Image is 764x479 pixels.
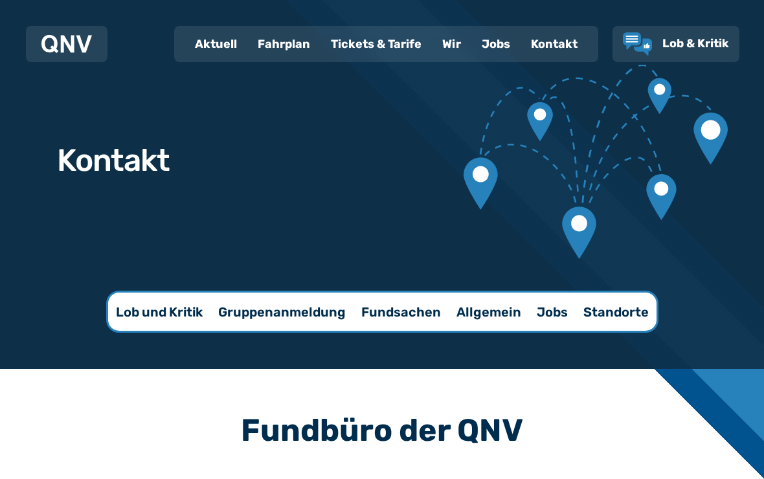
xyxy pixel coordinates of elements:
a: Jobs [529,293,576,331]
p: Lob und Kritik [116,303,203,321]
p: Jobs [537,303,568,321]
p: Fundsachen [361,303,441,321]
h3: Fundbüro der QNV [23,415,741,446]
a: Tickets & Tarife [320,27,432,61]
p: Gruppenanmeldung [218,303,346,321]
a: Lob & Kritik [623,32,729,56]
p: Allgemein [456,303,521,321]
span: Lob & Kritik [662,36,729,50]
a: Gruppenanmeldung [210,293,354,331]
img: QNV Logo [41,35,92,53]
a: Kontakt [521,27,588,61]
a: Fundsachen [354,293,449,331]
img: Verbundene Kartenmarkierungen [464,65,728,259]
a: Standorte [576,293,657,331]
a: QNV Logo [41,31,92,57]
a: Allgemein [449,293,529,331]
a: Jobs [471,27,521,61]
a: Wir [432,27,471,61]
a: Lob und Kritik [108,293,210,331]
a: Fahrplan [247,27,320,61]
h1: Kontakt [57,145,170,176]
a: Aktuell [185,27,247,61]
p: Standorte [583,303,649,321]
